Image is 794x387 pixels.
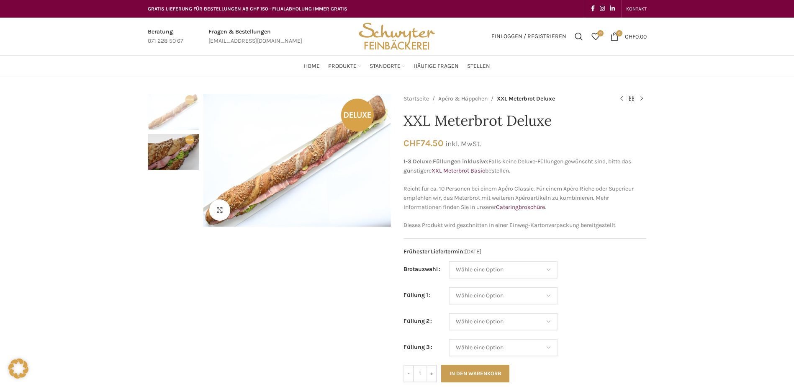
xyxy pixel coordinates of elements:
span: CHF [403,138,421,148]
nav: Breadcrumb [403,94,608,104]
a: Einloggen / Registrieren [487,28,570,45]
a: Cateringbroschüre [496,204,545,211]
span: Häufige Fragen [414,62,459,70]
span: Produkte [328,62,357,70]
a: Apéro & Häppchen [438,94,488,103]
a: Stellen [467,58,490,75]
label: Füllung 3 [403,343,432,352]
a: Linkedin social link [607,3,617,15]
span: KONTAKT [626,6,647,12]
a: Suchen [570,28,587,45]
a: Produkte [328,58,361,75]
bdi: 0.00 [625,33,647,40]
a: Facebook social link [588,3,597,15]
strong: 1-3 Deluxe Füllungen inklusive: [403,158,488,165]
span: [DATE] [403,247,647,256]
p: Reicht für ca. 10 Personen bei einem Apéro Classic. Für einem Apéro Riche oder Superieur empfehle... [403,184,647,212]
input: Produktmenge [414,365,427,382]
bdi: 74.50 [403,138,443,148]
img: Bäckerei Schwyter [356,18,438,55]
label: Füllung 1 [403,291,431,300]
span: Stellen [467,62,490,70]
span: 0 [616,30,622,36]
a: Previous product [617,94,627,104]
a: Instagram social link [597,3,607,15]
span: Einloggen / Registrieren [491,34,566,39]
a: Next product [637,94,647,104]
span: Frühester Liefertermin: [403,248,465,255]
label: Füllung 2 [403,317,432,326]
a: Standorte [370,58,405,75]
span: 0 [597,30,604,36]
a: Home [304,58,320,75]
a: 0 [587,28,604,45]
span: GRATIS LIEFERUNG FÜR BESTELLUNGEN AB CHF 150 - FILIALABHOLUNG IMMER GRATIS [148,6,347,12]
span: XXL Meterbrot Deluxe [497,94,555,103]
span: Standorte [370,62,401,70]
div: Main navigation [144,58,651,75]
span: Home [304,62,320,70]
a: Häufige Fragen [414,58,459,75]
label: Brotauswahl [403,265,440,274]
p: Falls keine Deluxe-Füllungen gewünscht sind, bitte das günstigere bestellen. [403,157,647,176]
a: Infobox link [148,27,183,46]
input: - [403,365,414,382]
a: XXL Meterbrot Basic [432,167,485,174]
a: KONTAKT [626,0,647,17]
input: + [427,365,437,382]
p: Dieses Produkt wird geschnitten in einer Einweg-Kartonverpackung bereitgestellt. [403,221,647,230]
div: Meine Wunschliste [587,28,604,45]
button: In den Warenkorb [441,365,509,382]
div: Secondary navigation [622,0,651,17]
a: 0 CHF0.00 [606,28,651,45]
h1: XXL Meterbrot Deluxe [403,112,647,129]
a: Site logo [356,32,438,39]
small: inkl. MwSt. [445,139,481,148]
a: Infobox link [208,27,302,46]
span: CHF [625,33,635,40]
a: Startseite [403,94,429,103]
